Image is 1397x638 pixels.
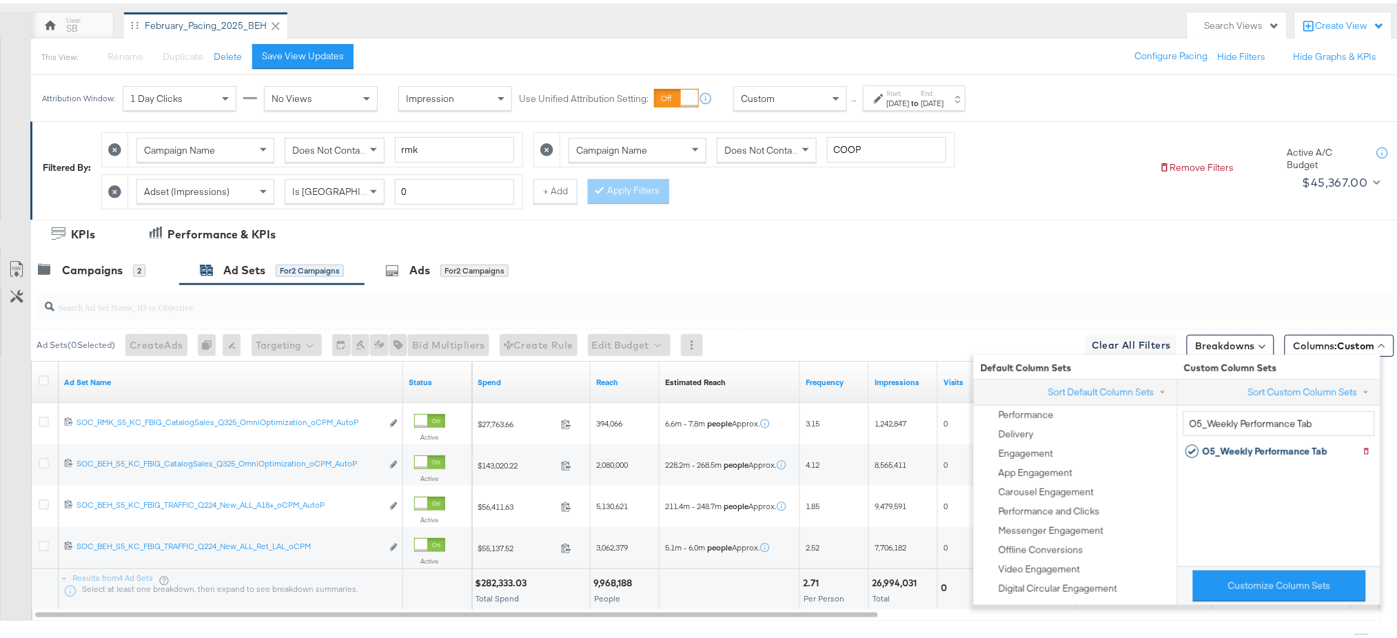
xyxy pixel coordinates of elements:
div: Active A/C Budget [1287,143,1363,168]
input: Search Ad Set Name, ID or Objective [54,285,1269,311]
input: Enter a search term [395,134,514,159]
span: Campaign Name [144,141,215,153]
span: Per Person [804,590,844,600]
div: Drag to reorder tab [131,18,139,25]
button: Hide Filters [1218,47,1266,60]
label: Active [414,471,445,480]
button: $45,367.00 [1297,168,1384,190]
span: $143,020.22 [478,457,555,467]
div: SOC_BEH_S5_KC_FBIG_CatalogSales_Q325_OmniOptimization_oCPM_AutoP [77,455,382,466]
div: Performance & KPIs [167,223,276,239]
input: Search custom column sets [1183,408,1375,433]
div: App Engagement [999,463,1072,476]
span: $27,763.66 [478,415,555,426]
a: The average number of times your ad was served to each person. [806,373,864,384]
a: SOC_RMK_S5_KC_FBIG_CatalogSales_Q325_OmniOptimization_oCPM_AutoP [77,413,382,428]
div: SB [66,19,78,32]
span: 228.2m - 268.5m Approx. [665,456,776,467]
span: Total Spend [476,590,519,600]
button: Sort Default Column Sets [1048,382,1172,396]
div: Ad Sets ( 0 Selected) [37,336,115,348]
button: Sort Custom Column Sets [1247,382,1375,396]
span: Custom Column Sets [1177,358,1277,371]
span: ↑ [848,95,861,100]
label: Active [414,429,445,438]
span: 394,066 [596,415,622,425]
a: Shows the current state of your Ad Set. [409,373,467,384]
span: $56,411.63 [478,498,555,508]
a: Your Ad Set name. [64,373,398,384]
div: Filtered By: [43,158,91,171]
span: 2.52 [806,539,819,549]
label: Start: [887,85,910,94]
button: Hide Graphs & KPIs [1294,47,1377,60]
input: Enter a search term [827,134,946,159]
a: Omniture Visits [944,373,1070,384]
span: Does Not Contain [724,141,799,153]
span: 1.85 [806,497,819,508]
strong: people [707,415,732,425]
div: 9,968,188 [593,573,636,586]
div: Messenger Engagement [999,521,1103,534]
div: 26,994,031 [872,573,921,586]
span: Columns: [1294,336,1375,349]
a: The number of people your ad was served to. [596,373,654,384]
div: 2.71 [803,573,823,586]
strong: people [724,456,748,466]
button: Columns:Custom [1285,331,1394,353]
label: Active [414,512,445,521]
a: SOC_BEH_S5_KC_FBIG_TRAFFIC_Q224_New_ALL_Ret_LAL_oCPM [77,537,382,552]
span: Rename [108,47,143,59]
span: Duplicate [163,47,203,59]
button: Save View Updates [252,41,354,65]
span: 0 [944,456,948,466]
button: Breakdowns [1187,331,1274,353]
div: 2 [133,261,145,274]
span: 5.1m - 6.0m Approx. [665,539,759,550]
span: $55,137.52 [478,539,555,550]
label: Use Unified Attribution Setting: [519,89,649,102]
span: Clear All Filters [1092,333,1171,351]
a: SOC_BEH_S5_KC_FBIG_TRAFFIC_Q224_New_ALL_A18+_oCPM_AutoP [77,496,382,511]
span: Default Column Sets [974,358,1177,371]
span: 1,242,847 [875,415,906,425]
span: 3,062,379 [596,539,628,549]
span: 8,565,411 [875,456,906,466]
span: Adset (Impressions) [144,182,230,194]
div: This View: [41,48,78,59]
span: Custom [741,89,775,101]
div: Carousel Engagement [999,482,1094,495]
button: Configure Pacing [1125,41,1218,65]
span: 3.15 [806,415,819,425]
div: O5_Weekly Performance Tab [1203,442,1327,455]
strong: people [707,539,732,549]
div: Performance [999,405,1054,418]
span: Campaign Name [576,141,647,153]
div: Digital Circular Engagement [999,579,1117,592]
div: Create View [1316,16,1385,30]
div: $282,333.03 [475,573,531,586]
span: Impression [406,89,454,101]
div: Performance and Clicks [999,502,1100,515]
span: 6.6m - 7.8m Approx. [665,415,759,426]
span: Total [873,590,890,600]
span: Does Not Contain [292,141,367,153]
div: KPIs [71,223,95,239]
a: Shows the estimated number of users that can be reached by your ad. [665,373,726,384]
span: No Views [272,89,312,101]
button: + Add [533,176,578,200]
div: Campaigns [62,259,123,275]
div: Estimated Reach [665,373,726,384]
span: 2,080,000 [596,456,628,466]
span: 7,706,182 [875,539,906,549]
span: Is [GEOGRAPHIC_DATA] [292,182,398,194]
div: Ad Sets [223,259,265,275]
input: Enter a number [395,176,514,201]
div: Search Views [1205,16,1280,29]
strong: to [910,94,921,105]
div: Offline Conversions [999,540,1083,553]
label: End: [921,85,944,94]
button: Clear All Filters [1086,331,1176,353]
div: 0 [941,578,951,591]
div: [DATE] [921,94,944,105]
